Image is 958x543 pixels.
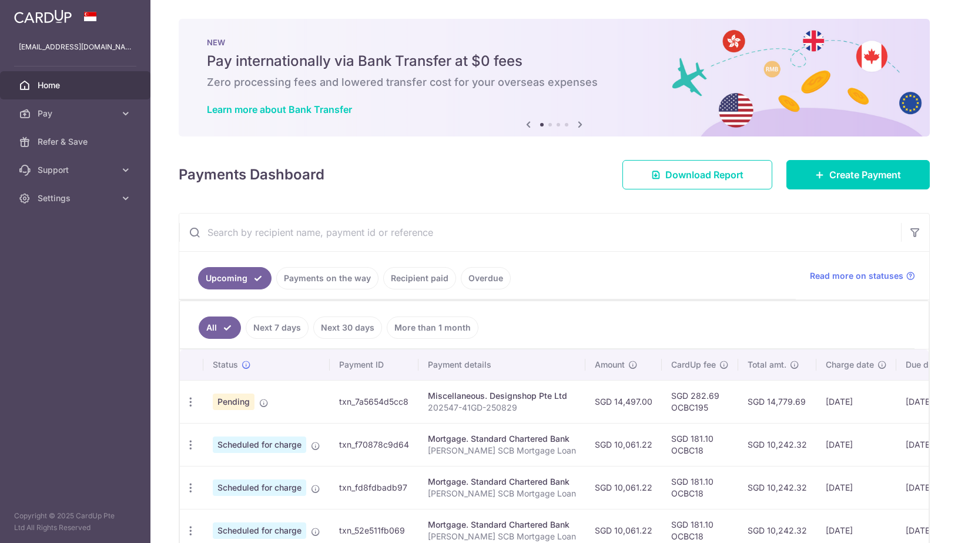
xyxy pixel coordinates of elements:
[38,192,115,204] span: Settings
[246,317,309,339] a: Next 7 days
[595,359,625,371] span: Amount
[38,164,115,176] span: Support
[428,531,576,542] p: [PERSON_NAME] SCB Mortgage Loan
[671,359,716,371] span: CardUp fee
[38,79,115,91] span: Home
[428,476,576,488] div: Mortgage. Standard Chartered Bank
[585,380,662,423] td: SGD 14,497.00
[585,423,662,466] td: SGD 10,061.22
[19,41,132,53] p: [EMAIL_ADDRESS][DOMAIN_NAME]
[428,488,576,499] p: [PERSON_NAME] SCB Mortgage Loan
[207,75,902,89] h6: Zero processing fees and lowered transfer cost for your overseas expenses
[387,317,478,339] a: More than 1 month
[418,349,585,380] th: Payment details
[14,9,72,24] img: CardUp
[428,445,576,457] p: [PERSON_NAME] SCB Mortgage Loan
[738,466,816,509] td: SGD 10,242.32
[213,394,254,410] span: Pending
[179,19,930,136] img: Bank transfer banner
[383,267,456,289] a: Recipient paid
[662,466,738,509] td: SGD 181.10 OCBC18
[829,168,901,182] span: Create Payment
[816,380,896,423] td: [DATE]
[213,437,306,453] span: Scheduled for charge
[748,359,786,371] span: Total amt.
[330,380,418,423] td: txn_7a5654d5cc8
[207,104,352,115] a: Learn more about Bank Transfer
[810,270,915,282] a: Read more on statuses
[428,433,576,445] div: Mortgage. Standard Chartered Bank
[330,349,418,380] th: Payment ID
[816,423,896,466] td: [DATE]
[461,267,511,289] a: Overdue
[810,270,903,282] span: Read more on statuses
[38,108,115,119] span: Pay
[213,359,238,371] span: Status
[585,466,662,509] td: SGD 10,061.22
[38,136,115,148] span: Refer & Save
[207,52,902,71] h5: Pay internationally via Bank Transfer at $0 fees
[826,359,874,371] span: Charge date
[786,160,930,189] a: Create Payment
[199,317,241,339] a: All
[198,267,272,289] a: Upcoming
[179,164,324,185] h4: Payments Dashboard
[330,466,418,509] td: txn_fd8fdbadb97
[816,466,896,509] td: [DATE]
[738,380,816,423] td: SGD 14,779.69
[330,423,418,466] td: txn_f70878c9d64
[313,317,382,339] a: Next 30 days
[213,522,306,539] span: Scheduled for charge
[662,423,738,466] td: SGD 181.10 OCBC18
[428,519,576,531] div: Mortgage. Standard Chartered Bank
[428,390,576,402] div: Miscellaneous. Designshop Pte Ltd
[738,423,816,466] td: SGD 10,242.32
[276,267,378,289] a: Payments on the way
[207,38,902,47] p: NEW
[179,214,901,251] input: Search by recipient name, payment id or reference
[906,359,941,371] span: Due date
[213,479,306,496] span: Scheduled for charge
[665,168,743,182] span: Download Report
[662,380,738,423] td: SGD 282.69 OCBC195
[622,160,772,189] a: Download Report
[428,402,576,414] p: 202547-41GD-250829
